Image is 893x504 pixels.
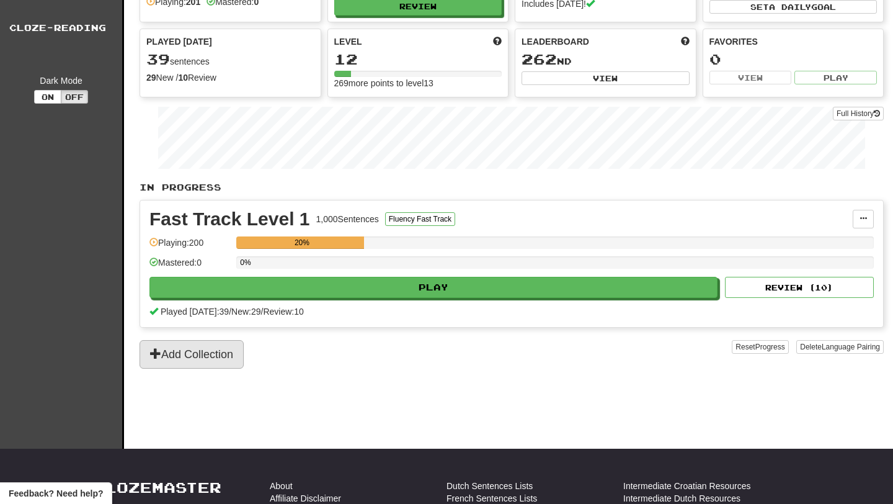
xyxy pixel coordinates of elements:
span: a daily [769,2,811,11]
button: View [522,71,690,85]
span: / [229,307,231,317]
span: Progress [755,343,785,351]
strong: 10 [178,73,188,83]
button: On [34,90,61,104]
span: New: 29 [231,307,260,317]
div: New / Review [146,71,314,84]
div: Fast Track Level 1 [149,210,310,228]
a: Clozemaster [93,480,221,495]
div: 1,000 Sentences [316,213,379,225]
div: Playing: 200 [149,236,230,257]
span: 39 [146,50,170,68]
span: Open feedback widget [9,487,103,500]
div: 20% [240,236,363,249]
span: 262 [522,50,557,68]
span: This week in points, UTC [681,35,690,48]
button: Play [149,277,718,298]
button: Fluency Fast Track [385,212,455,226]
button: Play [794,71,877,84]
div: sentences [146,52,314,68]
a: Full History [833,107,884,120]
span: Played [DATE]: 39 [161,307,229,317]
strong: 29 [146,73,156,83]
a: Intermediate Croatian Resources [623,480,750,492]
div: nd [522,52,690,68]
a: Dutch Sentences Lists [446,480,533,492]
div: Mastered: 0 [149,256,230,277]
span: Score more points to level up [493,35,502,48]
button: ResetProgress [732,340,788,354]
span: Played [DATE] [146,35,212,48]
button: Add Collection [140,340,244,369]
span: / [261,307,264,317]
div: 12 [334,52,502,67]
span: Language Pairing [822,343,880,351]
button: DeleteLanguage Pairing [796,340,884,354]
p: In Progress [140,181,884,194]
button: Review (10) [725,277,874,298]
a: About [270,480,293,492]
button: View [709,71,792,84]
span: Level [334,35,362,48]
button: Off [61,90,88,104]
span: Leaderboard [522,35,589,48]
div: Favorites [709,35,877,48]
div: Dark Mode [9,74,113,87]
div: 0 [709,52,877,67]
div: 269 more points to level 13 [334,77,502,89]
span: Review: 10 [263,307,303,317]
